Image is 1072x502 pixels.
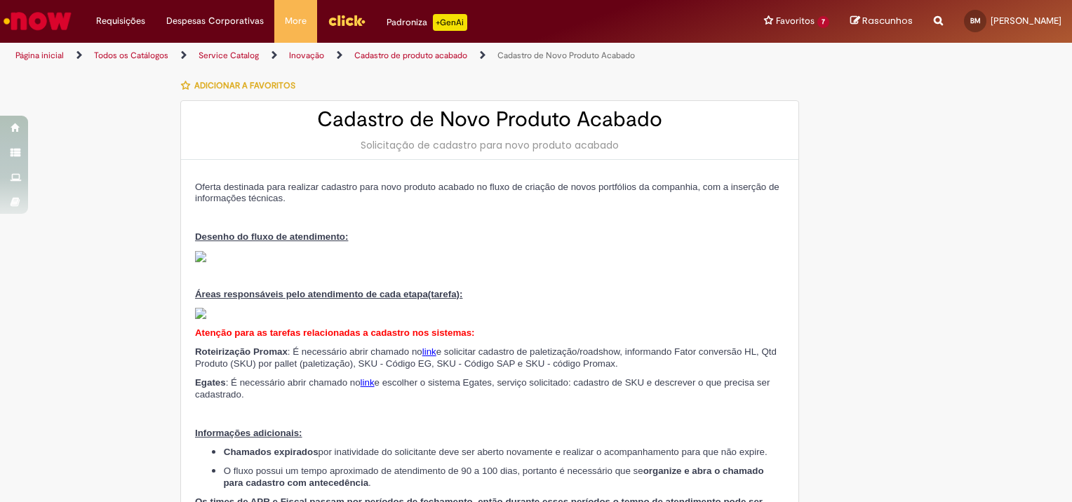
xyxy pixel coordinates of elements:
[15,50,64,61] a: Página inicial
[195,289,462,299] span: Áreas responsáveis pelo atendimento de cada etapa(tarefa):
[195,138,784,152] div: Solicitação de cadastro para novo produto acabado
[195,428,302,438] span: Informações adicionais:
[387,14,467,31] div: Padroniza
[288,346,422,357] span: : É necessário abrir chamado no
[195,108,784,131] h2: Cadastro de Novo Produto Acabado
[226,377,361,388] span: : É necessário abrir chamado no
[223,466,763,488] strong: organize e abra o chamado para cadastro com antecedência
[354,50,467,61] a: Cadastro de produto acabado
[195,182,779,204] span: Oferta destinada para realizar cadastro para novo produto acabado no fluxo de criação de novos po...
[195,327,475,338] span: Atenção para as tarefas relacionadas a cadastro nos sistemas:
[195,377,226,388] span: Egates
[328,10,366,31] img: click_logo_yellow_360x200.png
[166,14,264,28] span: Despesas Corporativas
[433,14,467,31] p: +GenAi
[1,7,74,35] img: ServiceNow
[195,231,348,242] span: Desenho do fluxo de atendimento:
[850,15,913,28] a: Rascunhos
[195,377,770,400] span: e escolher o sistema Egates, serviço solicitado: cadastro de SKU e descrever o que precisa ser ca...
[285,14,307,28] span: More
[96,14,145,28] span: Requisições
[180,71,303,100] button: Adicionar a Favoritos
[422,345,436,357] a: link
[224,447,319,457] span: Chamados expirados
[319,447,768,457] span: por inatividade do solicitante deve ser aberto novamente e realizar o acompanhamento para que não...
[289,50,324,61] a: Inovação
[195,346,288,357] span: Roteirização Promax
[223,466,763,488] span: O fluxo possui um tempo aproximado de atendimento de 90 a 100 dias, portanto é necessário que se .
[361,377,375,388] span: link
[195,308,206,319] img: sys_attachment.do
[862,14,913,27] span: Rascunhos
[194,80,295,91] span: Adicionar a Favoritos
[497,50,635,61] a: Cadastro de Novo Produto Acabado
[817,16,829,28] span: 7
[195,251,206,262] img: sys_attachment.do
[991,15,1061,27] span: [PERSON_NAME]
[199,50,259,61] a: Service Catalog
[970,16,981,25] span: BM
[776,14,815,28] span: Favoritos
[195,346,777,369] span: e solicitar cadastro de paletização/roadshow, informando Fator conversão HL, Qtd Produto (SKU) po...
[361,376,375,388] a: link
[94,50,168,61] a: Todos os Catálogos
[422,346,436,357] span: link
[11,43,704,69] ul: Trilhas de página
